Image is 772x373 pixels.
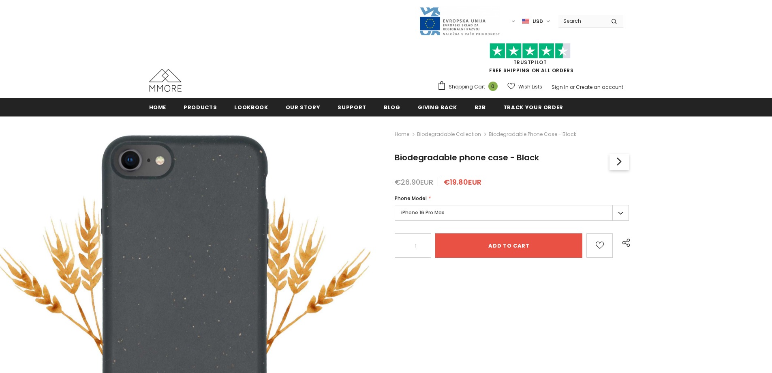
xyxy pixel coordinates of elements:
[489,129,576,139] span: Biodegradable phone case - Black
[507,80,542,94] a: Wish Lists
[532,17,543,26] span: USD
[338,98,366,116] a: support
[395,152,539,163] span: Biodegradable phone case - Black
[518,83,542,91] span: Wish Lists
[184,103,217,111] span: Products
[475,98,486,116] a: B2B
[395,195,427,202] span: Phone Model
[490,43,571,59] img: Trust Pilot Stars
[437,47,623,74] span: FREE SHIPPING ON ALL ORDERS
[417,131,481,138] a: Biodegradable Collection
[384,103,400,111] span: Blog
[419,6,500,36] img: Javni Razpis
[395,205,629,221] label: iPhone 16 Pro Max
[503,103,563,111] span: Track your order
[286,98,321,116] a: Our Story
[488,82,498,91] span: 0
[418,98,457,116] a: Giving back
[437,81,502,93] a: Shopping Cart 0
[576,84,623,91] a: Create an account
[513,59,547,66] a: Trustpilot
[384,98,400,116] a: Blog
[395,177,433,187] span: €26.90EUR
[234,98,268,116] a: Lookbook
[149,98,167,116] a: Home
[395,129,409,139] a: Home
[435,233,582,258] input: Add to cart
[475,103,486,111] span: B2B
[558,15,605,27] input: Search Site
[286,103,321,111] span: Our Story
[149,103,167,111] span: Home
[552,84,569,91] a: Sign In
[444,177,481,187] span: €19.80EUR
[570,84,575,91] span: or
[419,17,500,24] a: Javni Razpis
[418,103,457,111] span: Giving back
[149,69,182,92] img: MMORE Cases
[503,98,563,116] a: Track your order
[338,103,366,111] span: support
[184,98,217,116] a: Products
[449,83,485,91] span: Shopping Cart
[522,18,529,25] img: USD
[234,103,268,111] span: Lookbook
